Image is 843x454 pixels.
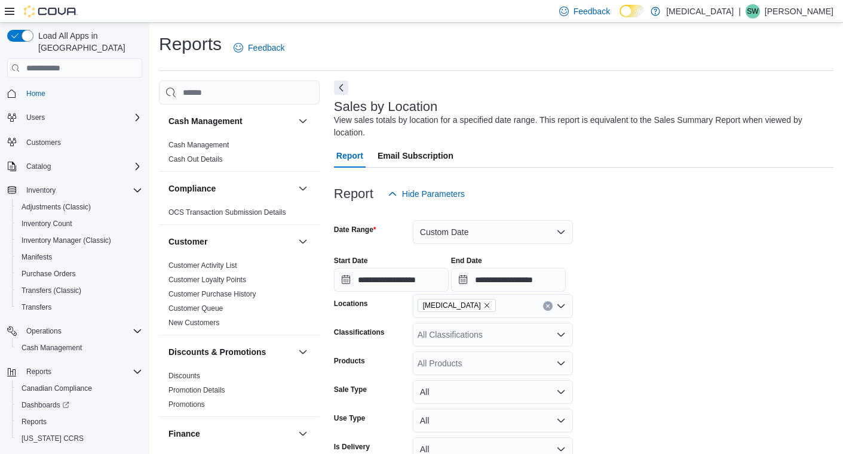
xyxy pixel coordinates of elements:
[334,81,348,95] button: Next
[666,4,734,18] p: [MEDICAL_DATA]
[168,346,293,358] button: Discounts & Promotions
[22,110,142,125] span: Users
[22,417,47,427] span: Reports
[17,217,142,231] span: Inventory Count
[168,141,229,149] a: Cash Management
[168,140,229,150] span: Cash Management
[168,400,205,409] span: Promotions
[22,324,142,338] span: Operations
[296,345,310,359] button: Discounts & Promotions
[159,32,222,56] h1: Reports
[12,380,147,397] button: Canadian Compliance
[17,283,86,298] a: Transfers (Classic)
[17,250,142,264] span: Manifests
[296,114,310,128] button: Cash Management
[418,299,496,312] span: Muse
[168,155,223,164] span: Cash Out Details
[17,415,142,429] span: Reports
[168,276,246,284] a: Customer Loyalty Points
[2,363,147,380] button: Reports
[12,232,147,249] button: Inventory Manager (Classic)
[168,208,286,217] a: OCS Transaction Submission Details
[296,234,310,249] button: Customer
[451,268,566,292] input: Press the down key to open a popover containing a calendar.
[22,135,66,150] a: Customers
[33,30,142,54] span: Load All Apps in [GEOGRAPHIC_DATA]
[296,181,310,196] button: Compliance
[334,225,376,234] label: Date Range
[26,367,51,376] span: Reports
[168,428,200,440] h3: Finance
[168,290,256,298] a: Customer Purchase History
[168,236,207,248] h3: Customer
[17,431,142,446] span: Washington CCRS
[2,158,147,175] button: Catalog
[620,17,620,18] span: Dark Mode
[765,4,833,18] p: [PERSON_NAME]
[168,371,200,381] span: Discounts
[2,133,147,150] button: Customers
[17,267,81,281] a: Purchase Orders
[334,413,365,423] label: Use Type
[17,200,142,214] span: Adjustments (Classic)
[334,114,827,139] div: View sales totals by location for a specified date range. This report is equivalent to the Sales ...
[17,300,56,314] a: Transfers
[22,384,92,393] span: Canadian Compliance
[168,428,293,440] button: Finance
[26,89,45,98] span: Home
[413,220,573,244] button: Custom Date
[26,113,45,122] span: Users
[334,385,367,394] label: Sale Type
[296,427,310,441] button: Finance
[12,282,147,299] button: Transfers (Classic)
[168,372,200,380] a: Discounts
[168,346,266,358] h3: Discounts & Promotions
[26,326,62,336] span: Operations
[12,413,147,430] button: Reports
[17,341,87,355] a: Cash Management
[574,5,610,17] span: Feedback
[2,182,147,199] button: Inventory
[17,381,97,396] a: Canadian Compliance
[413,380,573,404] button: All
[159,369,320,416] div: Discounts & Promotions
[168,385,225,395] span: Promotion Details
[168,183,216,194] h3: Compliance
[12,265,147,282] button: Purchase Orders
[159,138,320,171] div: Cash Management
[24,5,78,17] img: Cova
[334,268,449,292] input: Press the down key to open a popover containing a calendar.
[620,5,645,17] input: Dark Mode
[2,85,147,102] button: Home
[248,42,284,54] span: Feedback
[17,283,142,298] span: Transfers (Classic)
[22,324,66,338] button: Operations
[17,431,88,446] a: [US_STATE] CCRS
[543,301,553,311] button: Clear input
[17,381,142,396] span: Canadian Compliance
[22,252,52,262] span: Manifests
[22,159,142,174] span: Catalog
[334,100,438,114] h3: Sales by Location
[22,343,82,353] span: Cash Management
[12,215,147,232] button: Inventory Count
[22,183,142,197] span: Inventory
[336,144,363,168] span: Report
[168,261,237,270] a: Customer Activity List
[383,182,470,206] button: Hide Parameters
[22,302,51,312] span: Transfers
[22,159,56,174] button: Catalog
[168,275,246,285] span: Customer Loyalty Points
[26,162,51,171] span: Catalog
[168,261,237,270] span: Customer Activity List
[483,302,491,309] button: Remove Muse from selection in this group
[402,188,465,200] span: Hide Parameters
[168,304,223,313] span: Customer Queue
[22,86,142,101] span: Home
[22,110,50,125] button: Users
[738,4,741,18] p: |
[12,339,147,356] button: Cash Management
[168,318,219,328] span: New Customers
